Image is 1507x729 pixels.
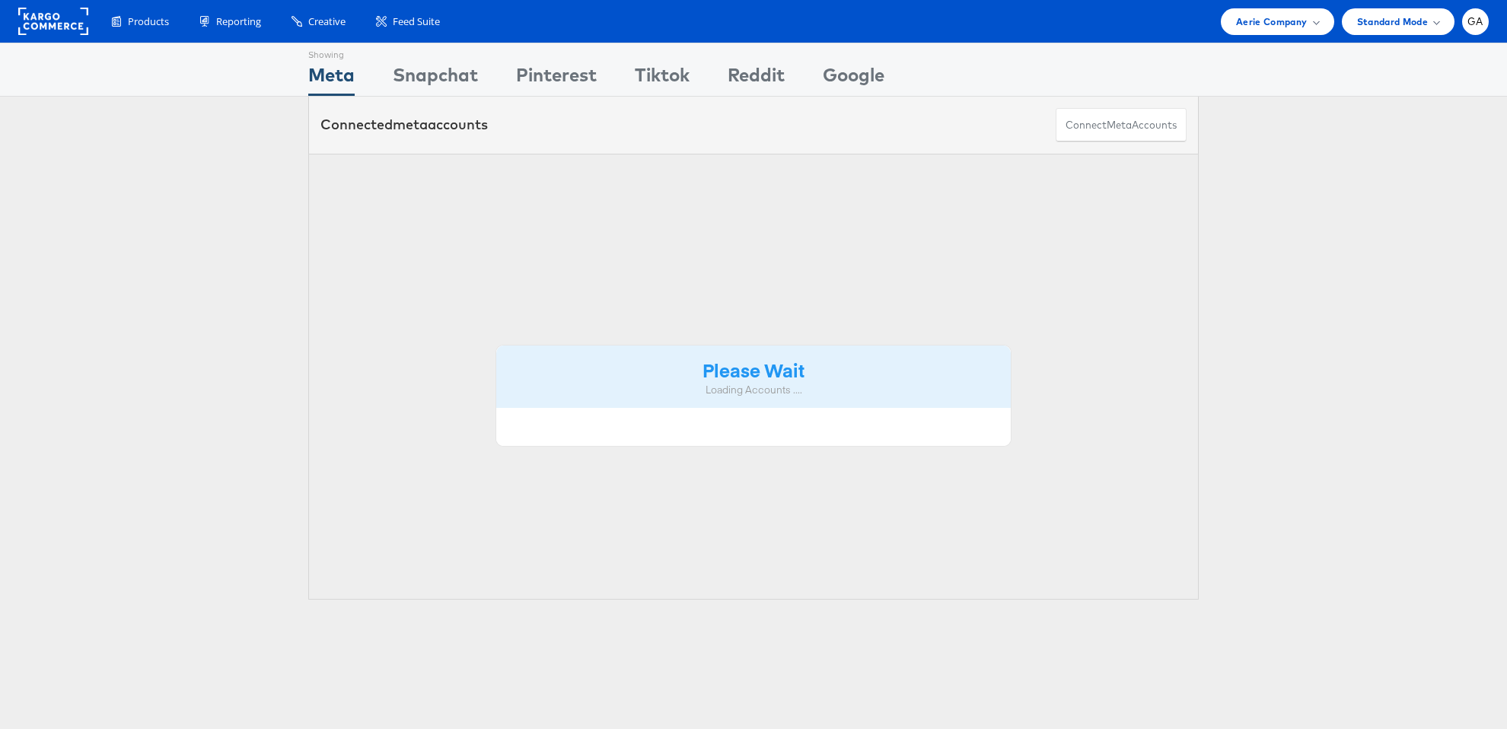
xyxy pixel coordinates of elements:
[308,43,355,62] div: Showing
[393,14,440,29] span: Feed Suite
[1357,14,1428,30] span: Standard Mode
[823,62,884,96] div: Google
[393,116,428,133] span: meta
[216,14,261,29] span: Reporting
[308,14,346,29] span: Creative
[393,62,478,96] div: Snapchat
[703,357,804,382] strong: Please Wait
[1467,17,1483,27] span: GA
[508,383,999,397] div: Loading Accounts ....
[1056,108,1187,142] button: ConnectmetaAccounts
[1236,14,1307,30] span: Aerie Company
[516,62,597,96] div: Pinterest
[320,115,488,135] div: Connected accounts
[128,14,169,29] span: Products
[728,62,785,96] div: Reddit
[308,62,355,96] div: Meta
[1107,118,1132,132] span: meta
[635,62,690,96] div: Tiktok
